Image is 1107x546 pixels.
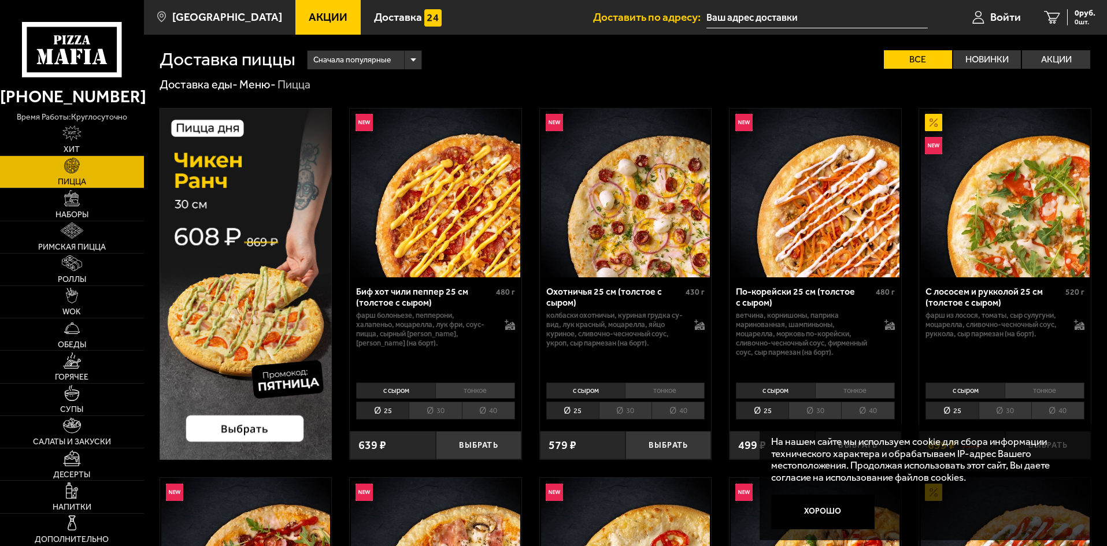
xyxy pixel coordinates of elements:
[1075,9,1095,17] span: 0 руб.
[58,276,86,284] span: Роллы
[919,109,1091,277] a: АкционныйНовинкаС лососем и рукколой 25 см (толстое с сыром)
[356,311,493,348] p: фарш болоньезе, пепперони, халапеньо, моцарелла, лук фри, соус-пицца, сырный [PERSON_NAME], [PERS...
[1065,287,1084,297] span: 520 г
[356,382,435,399] li: с сыром
[409,402,461,419] li: 30
[925,286,1062,308] div: С лососем и рукколой 25 см (толстое с сыром)
[351,109,520,277] img: Биф хот чили пеппер 25 см (толстое с сыром)
[735,114,753,131] img: Новинка
[496,287,515,297] span: 480 г
[55,211,88,219] span: Наборы
[358,440,386,451] span: 639 ₽
[593,12,706,23] span: Доставить по адресу:
[309,12,347,23] span: Акции
[925,382,1005,399] li: с сыром
[33,438,111,446] span: Салаты и закуски
[541,109,710,277] img: Охотничья 25 см (толстое с сыром)
[925,137,942,154] img: Новинка
[625,382,705,399] li: тонкое
[651,402,705,419] li: 40
[55,373,88,381] span: Горячее
[58,341,86,349] span: Обеды
[62,308,81,316] span: WOK
[436,431,521,459] button: Выбрать
[730,109,901,277] a: НовинкаПо-корейски 25 см (толстое с сыром)
[239,77,276,91] a: Меню-
[166,484,183,501] img: Новинка
[1005,382,1084,399] li: тонкое
[625,431,711,459] button: Выбрать
[815,382,895,399] li: тонкое
[953,50,1021,69] label: Новинки
[1075,18,1095,25] span: 0 шт.
[64,146,80,154] span: Хит
[60,406,83,414] span: Супы
[1022,50,1090,69] label: Акции
[771,495,875,529] button: Хорошо
[277,77,310,92] div: Пицца
[686,287,705,297] span: 430 г
[921,109,1090,277] img: С лососем и рукколой 25 см (толстое с сыром)
[313,49,391,71] span: Сначала популярные
[738,440,766,451] span: 499 ₽
[599,402,651,419] li: 30
[841,402,894,419] li: 40
[435,382,515,399] li: тонкое
[374,12,422,23] span: Доставка
[38,243,106,251] span: Римская пицца
[736,311,873,357] p: ветчина, корнишоны, паприка маринованная, шампиньоны, моцарелла, морковь по-корейски, сливочно-че...
[876,287,895,297] span: 480 г
[925,402,978,419] li: 25
[356,484,373,501] img: Новинка
[736,286,873,308] div: По-корейски 25 см (толстое с сыром)
[979,402,1031,419] li: 30
[884,50,952,69] label: Все
[546,382,625,399] li: с сыром
[546,286,683,308] div: Охотничья 25 см (толстое с сыром)
[925,114,942,131] img: Акционный
[356,286,493,308] div: Биф хот чили пеппер 25 см (толстое с сыром)
[356,114,373,131] img: Новинка
[1031,402,1084,419] li: 40
[546,402,599,419] li: 25
[546,484,563,501] img: Новинка
[735,484,753,501] img: Новинка
[771,436,1073,484] p: На нашем сайте мы используем cookie для сбора информации технического характера и обрабатываем IP...
[58,178,86,186] span: Пицца
[788,402,841,419] li: 30
[53,471,90,479] span: Десерты
[546,114,563,131] img: Новинка
[706,7,928,28] input: Ваш адрес доставки
[736,402,788,419] li: 25
[731,109,899,277] img: По-корейски 25 см (толстое с сыром)
[172,12,282,23] span: [GEOGRAPHIC_DATA]
[356,402,409,419] li: 25
[462,402,515,419] li: 40
[990,12,1021,23] span: Войти
[925,311,1062,339] p: фарш из лосося, томаты, сыр сулугуни, моцарелла, сливочно-чесночный соус, руккола, сыр пармезан (...
[35,536,109,544] span: Дополнительно
[350,109,521,277] a: НовинкаБиф хот чили пеппер 25 см (толстое с сыром)
[540,109,712,277] a: НовинкаОхотничья 25 см (толстое с сыром)
[549,440,576,451] span: 579 ₽
[736,382,815,399] li: с сыром
[546,311,683,348] p: колбаски охотничьи, куриная грудка су-вид, лук красный, моцарелла, яйцо куриное, сливочно-чесночн...
[53,503,91,511] span: Напитки
[160,50,295,69] h1: Доставка пиццы
[424,9,442,27] img: 15daf4d41897b9f0e9f617042186c801.svg
[160,77,238,91] a: Доставка еды-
